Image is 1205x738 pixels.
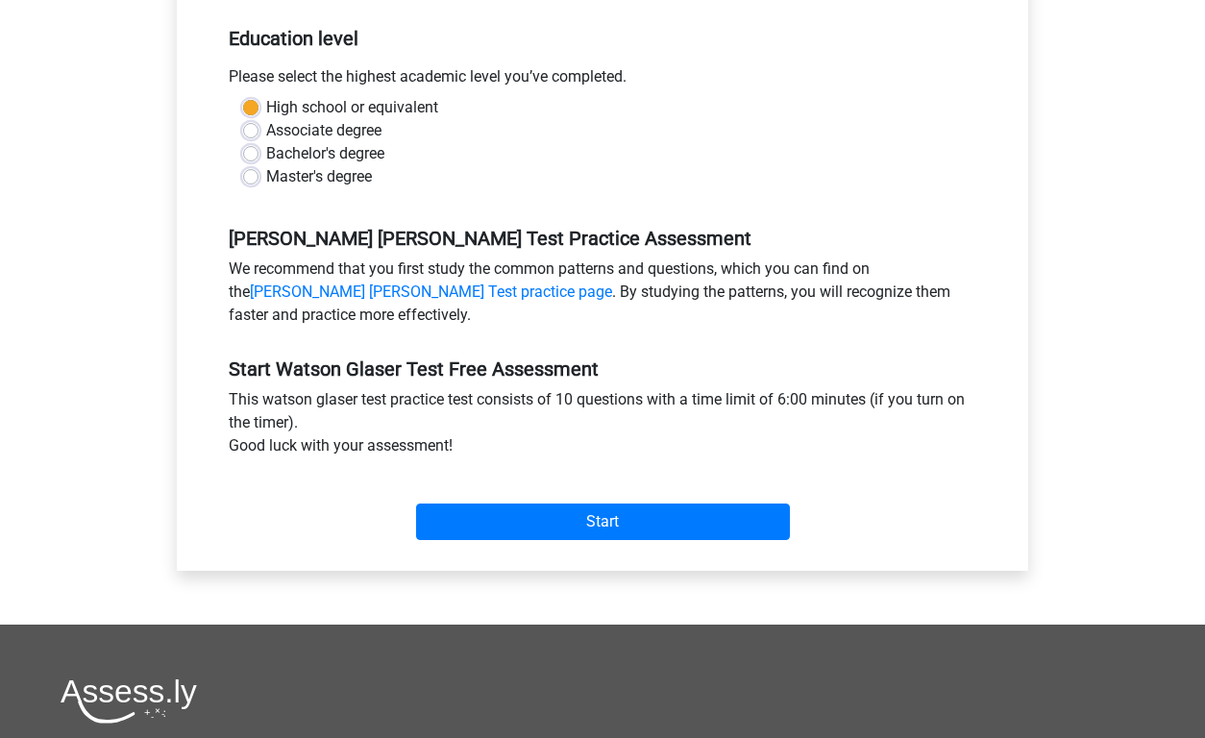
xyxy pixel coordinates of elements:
div: Please select the highest academic level you’ve completed. [214,65,991,96]
label: Associate degree [266,119,381,142]
h5: [PERSON_NAME] [PERSON_NAME] Test Practice Assessment [229,227,976,250]
div: We recommend that you first study the common patterns and questions, which you can find on the . ... [214,258,991,334]
div: This watson glaser test practice test consists of 10 questions with a time limit of 6:00 minutes ... [214,388,991,465]
label: Bachelor's degree [266,142,384,165]
label: High school or equivalent [266,96,438,119]
a: [PERSON_NAME] [PERSON_NAME] Test practice page [250,283,612,301]
h5: Start Watson Glaser Test Free Assessment [229,357,976,381]
img: Assessly logo [61,678,197,724]
label: Master's degree [266,165,372,188]
input: Start [416,504,790,540]
h5: Education level [229,19,976,58]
